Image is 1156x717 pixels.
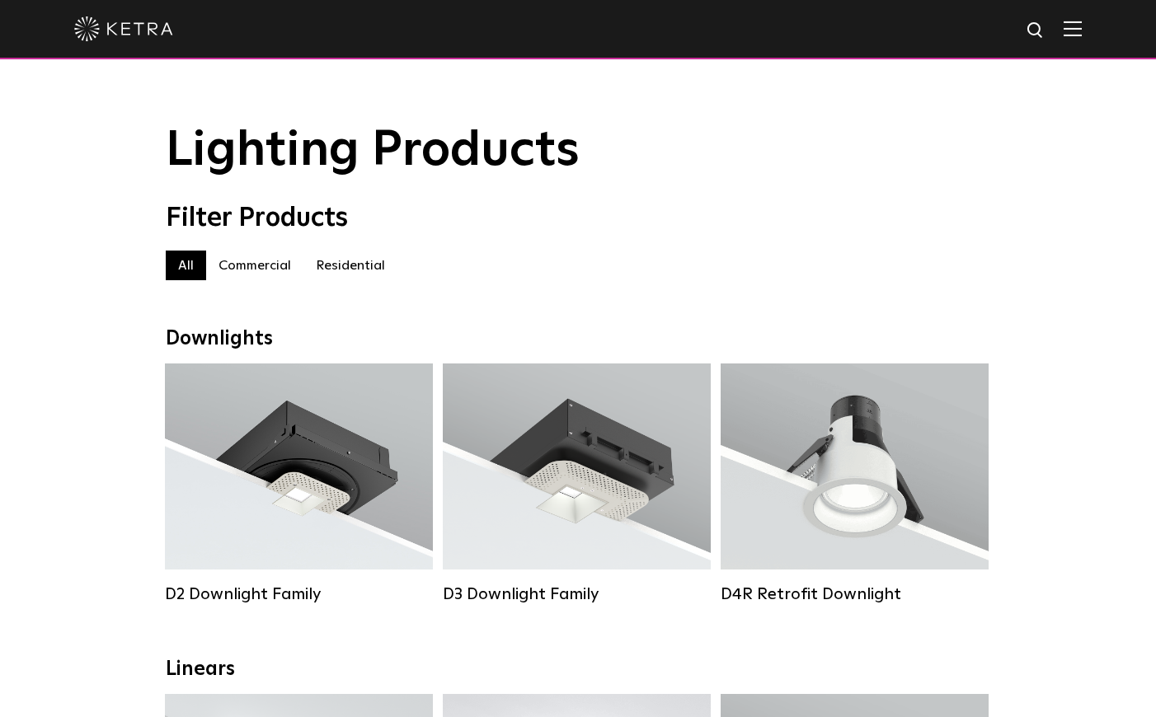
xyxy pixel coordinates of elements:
[165,584,433,604] div: D2 Downlight Family
[443,584,711,604] div: D3 Downlight Family
[1026,21,1046,41] img: search icon
[443,363,711,602] a: D3 Downlight Family Lumen Output:700 / 900 / 1100Colors:White / Black / Silver / Bronze / Paintab...
[303,251,397,280] label: Residential
[166,126,580,176] span: Lighting Products
[721,584,989,604] div: D4R Retrofit Downlight
[1064,21,1082,36] img: Hamburger%20Nav.svg
[721,363,989,602] a: D4R Retrofit Downlight Lumen Output:800Colors:White / BlackBeam Angles:15° / 25° / 40° / 60°Watta...
[166,658,990,682] div: Linears
[166,327,990,351] div: Downlights
[74,16,173,41] img: ketra-logo-2019-white
[206,251,303,280] label: Commercial
[166,251,206,280] label: All
[165,363,433,602] a: D2 Downlight Family Lumen Output:1200Colors:White / Black / Gloss Black / Silver / Bronze / Silve...
[166,203,990,234] div: Filter Products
